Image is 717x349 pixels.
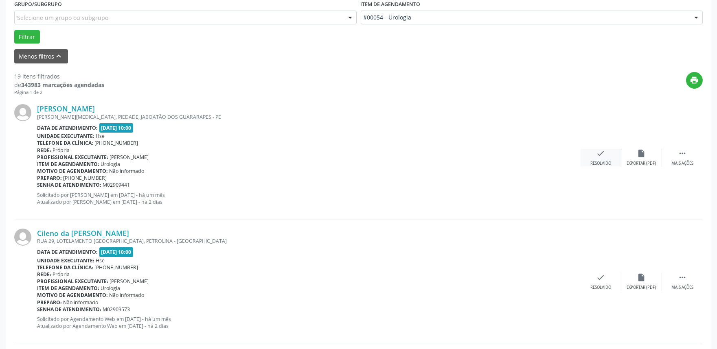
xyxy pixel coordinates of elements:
i: insert_drive_file [637,273,646,282]
b: Senha de atendimento: [37,181,101,188]
span: Urologia [101,161,121,168]
b: Data de atendimento: [37,124,98,131]
b: Telefone da clínica: [37,140,93,146]
i:  [678,273,687,282]
b: Senha de atendimento: [37,306,101,313]
button: Filtrar [14,30,40,44]
div: Mais ações [671,161,693,166]
b: Unidade executante: [37,257,94,264]
span: Selecione um grupo ou subgrupo [17,13,108,22]
div: Página 1 de 2 [14,89,104,96]
span: [DATE] 10:00 [99,247,134,257]
i: print [690,76,699,85]
span: [DATE] 10:00 [99,123,134,133]
i: check [596,273,605,282]
div: Exportar (PDF) [627,285,656,290]
i:  [678,149,687,158]
a: Cileno da [PERSON_NAME] [37,229,129,238]
b: Telefone da clínica: [37,264,93,271]
b: Profissional executante: [37,154,108,161]
div: de [14,81,104,89]
p: Solicitado por Agendamento Web em [DATE] - há um mês Atualizado por Agendamento Web em [DATE] - h... [37,316,581,329]
span: Hse [96,133,105,140]
b: Unidade executante: [37,133,94,140]
b: Preparo: [37,174,62,181]
button: Menos filtroskeyboard_arrow_up [14,49,68,63]
img: img [14,229,31,246]
span: Urologia [101,285,121,292]
i: check [596,149,605,158]
span: Não informado [110,168,145,174]
span: Hse [96,257,105,264]
b: Motivo de agendamento: [37,168,108,174]
span: [PERSON_NAME] [110,278,149,285]
b: Item de agendamento: [37,161,99,168]
span: M02909441 [103,181,130,188]
div: Resolvido [590,161,611,166]
span: [PERSON_NAME] [110,154,149,161]
span: Não informado [110,292,145,299]
span: [PHONE_NUMBER] [64,174,107,181]
p: Solicitado por [PERSON_NAME] em [DATE] - há um mês Atualizado por [PERSON_NAME] em [DATE] - há 2 ... [37,192,581,205]
span: M02909573 [103,306,130,313]
div: RUA 29, LOTELAMENTO [GEOGRAPHIC_DATA], PETROLINA - [GEOGRAPHIC_DATA] [37,238,581,244]
span: Própria [53,147,70,154]
b: Rede: [37,147,51,154]
span: Não informado [64,299,99,306]
span: [PHONE_NUMBER] [95,140,138,146]
div: Resolvido [590,285,611,290]
div: Mais ações [671,285,693,290]
b: Item de agendamento: [37,285,99,292]
a: [PERSON_NAME] [37,104,95,113]
div: Exportar (PDF) [627,161,656,166]
span: #00054 - Urologia [364,13,686,22]
div: 19 itens filtrados [14,72,104,81]
b: Motivo de agendamento: [37,292,108,299]
b: Rede: [37,271,51,278]
strong: 343983 marcações agendadas [21,81,104,89]
span: [PHONE_NUMBER] [95,264,138,271]
b: Data de atendimento: [37,249,98,255]
b: Profissional executante: [37,278,108,285]
div: [PERSON_NAME][MEDICAL_DATA], PIEDADE, JABOATÃO DOS GUARARAPES - PE [37,113,581,120]
i: insert_drive_file [637,149,646,158]
i: keyboard_arrow_up [55,52,64,61]
img: img [14,104,31,121]
span: Própria [53,271,70,278]
b: Preparo: [37,299,62,306]
button: print [686,72,703,89]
